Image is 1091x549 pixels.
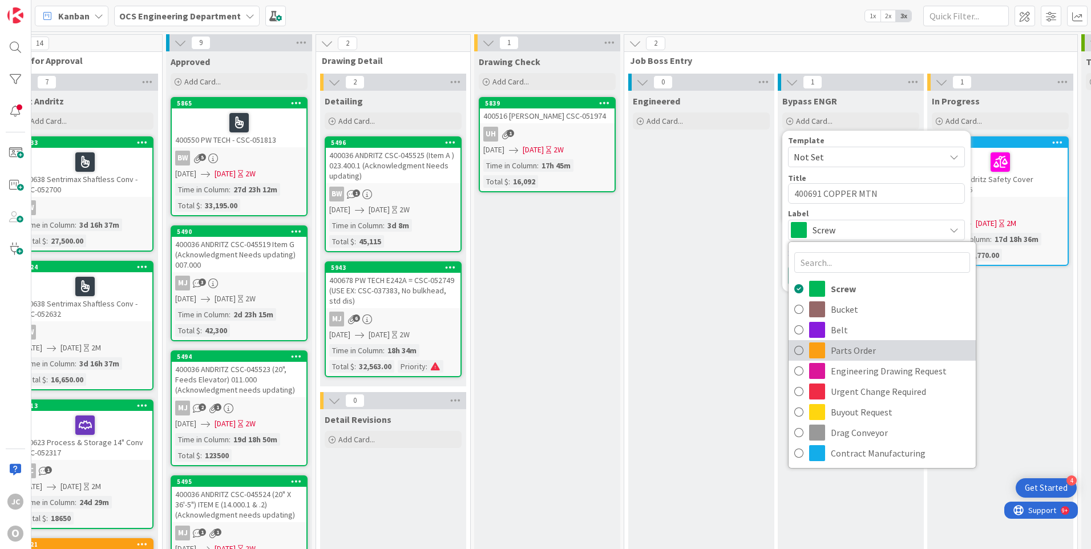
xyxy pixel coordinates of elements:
span: 1 [507,130,514,137]
div: Time in Column [329,219,383,232]
span: [DATE] [21,481,42,493]
div: 2W [553,144,564,156]
span: Belt [831,321,970,338]
div: MJ [172,526,306,540]
span: Not Set [794,150,936,164]
div: 3d 16h 37m [76,357,122,370]
span: : [75,496,76,508]
div: 17h 45m [539,159,573,172]
span: 1 [803,75,822,89]
a: Engineering Drawing Request [789,361,976,381]
div: Time in Column [329,344,383,357]
div: 2W [245,168,256,180]
span: Screw [813,222,939,238]
span: Bucket [831,301,970,318]
span: Add Card... [945,116,982,126]
div: 5924 [18,262,152,272]
div: 5494 [172,352,306,362]
span: 1x [865,10,880,22]
div: 5943 [331,264,460,272]
span: Bypass ENGR [782,95,837,107]
div: 42,300 [202,324,230,337]
div: 9+ [58,5,63,14]
div: Total $ [21,512,46,524]
div: 3d 16h 37m [76,219,122,231]
span: Contract Manufacturing [831,445,970,462]
div: 27,500.00 [48,235,86,247]
div: Total $ [329,235,354,248]
span: : [46,235,48,247]
span: Add Card... [646,116,683,126]
span: [DATE] [329,204,350,216]
span: 0 [653,75,673,89]
div: 5913 [23,402,152,410]
span: : [200,199,202,212]
div: 45,115 [356,235,384,248]
span: : [75,219,76,231]
div: Open Get Started checklist, remaining modules: 4 [1016,478,1077,498]
div: BW [175,151,190,165]
div: Time in Column [175,183,229,196]
div: 2M [91,481,101,493]
span: [DATE] [976,217,997,229]
div: 5490 [172,227,306,237]
div: MJ [326,312,460,326]
div: 5924 [23,263,152,271]
div: 5839 [485,99,615,107]
span: 1 [45,466,52,474]
div: Time in Column [21,496,75,508]
span: 0 [345,394,365,407]
div: MJ [175,401,190,415]
div: 18h 34m [385,344,419,357]
span: : [229,433,231,446]
div: Total $ [329,360,354,373]
div: 400550 PW TECH - CSC-051813 [172,108,306,147]
div: BW [329,187,344,201]
span: : [508,175,510,188]
div: 400611 Andritz Safety Cover 131055206 [933,148,1068,197]
span: 5 [199,154,206,161]
span: Kanban [58,9,90,23]
div: 5913400623 Process & Storage 14" Conv CSC-052317 [18,401,152,460]
div: 400623 Process & Storage 14" Conv CSC-052317 [18,411,152,460]
span: : [200,324,202,337]
div: MJ [329,312,344,326]
span: Out for Approval [14,55,148,66]
div: MJ [172,401,306,415]
div: MJ [175,276,190,290]
div: 2W [399,204,410,216]
div: Time in Column [175,308,229,321]
span: Add Card... [492,76,529,87]
div: 24d 29m [76,496,112,508]
span: Add Card... [30,116,67,126]
div: 5490400036 ANDRITZ CSC-045519 Item G (Acknowledgment Needs updating) 007.000 [172,227,306,272]
span: Add Card... [184,76,221,87]
a: Drag Conveyor [789,422,976,443]
div: 5921 [23,540,152,548]
span: 2 [199,403,206,411]
div: O [7,526,23,542]
span: 1 [199,528,206,536]
a: Contract Manufacturing [789,443,976,463]
div: 5933 [23,139,152,147]
span: 1 [353,189,360,197]
input: Quick Filter... [923,6,1009,26]
span: [DATE] [175,293,196,305]
div: MJ [175,526,190,540]
span: Support [24,2,52,15]
div: Time in Column [175,433,229,446]
span: [DATE] [215,418,236,430]
div: 5839400516 [PERSON_NAME] CSC-051974 [480,98,615,123]
span: : [354,360,356,373]
span: [DATE] [483,144,504,156]
div: Time in Column [483,159,537,172]
span: : [229,308,231,321]
div: 5904 [933,138,1068,148]
a: Parts Order [789,340,976,361]
div: 400036 ANDRITZ CSC-045525 (Item A ) 023.400.1 (Acknowledgment Needs updating) [326,148,460,183]
div: NC [18,463,152,478]
span: Job Boss Entry [630,55,1063,66]
div: 400678 PW TECH E242A = CSC-052749 (USE EX: CSC-037383, No bulkhead, std dis) [326,273,460,308]
div: 27d 23h 12m [231,183,280,196]
span: Template [788,136,825,144]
